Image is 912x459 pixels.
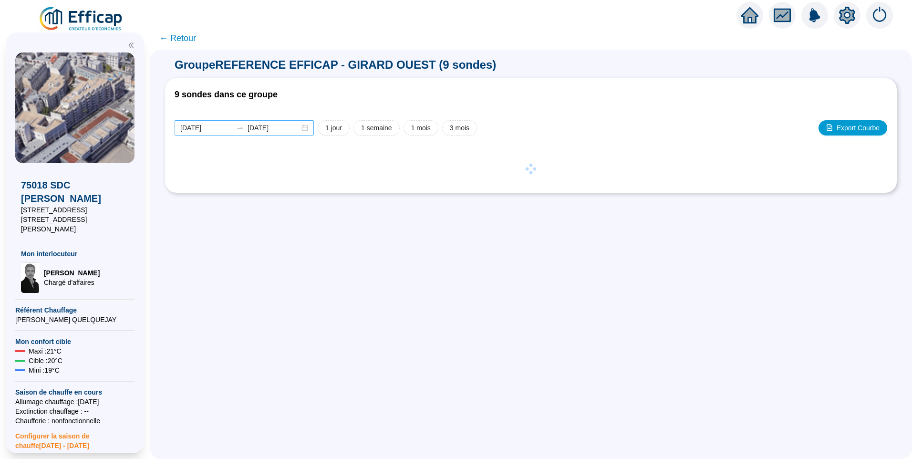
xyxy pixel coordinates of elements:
span: Mon interlocuteur [21,249,129,259]
button: 1 mois [404,120,438,136]
span: 1 jour [325,123,342,133]
span: Maxi : 21 °C [29,346,62,356]
span: file-image [826,124,833,131]
span: [STREET_ADDRESS] [21,205,129,215]
button: Export Courbe [819,120,887,136]
span: Cible : 20 °C [29,356,62,365]
span: swap-right [236,124,244,132]
img: efficap energie logo [38,6,124,32]
button: 1 semaine [353,120,400,136]
input: Date de début [180,123,232,133]
button: 3 mois [442,120,477,136]
span: [STREET_ADDRESS][PERSON_NAME] [21,215,129,234]
span: ← Retour [159,31,196,45]
span: Groupe REFERENCE EFFICAP - GIRARD OUEST (9 sondes) [165,57,897,73]
span: Configurer la saison de chauffe [DATE] - [DATE] [15,426,135,450]
span: 3 mois [450,123,469,133]
span: 1 mois [411,123,431,133]
img: alerts [866,2,893,29]
span: setting [839,7,856,24]
img: Chargé d'affaires [21,262,40,293]
span: Allumage chauffage : [DATE] [15,397,135,407]
span: 9 sondes dans ce groupe [175,90,278,99]
span: Saison de chauffe en cours [15,387,135,397]
span: [PERSON_NAME] [44,268,100,278]
span: double-left [128,42,135,49]
span: Mini : 19 °C [29,365,60,375]
span: 1 semaine [361,123,392,133]
span: Export Courbe [837,123,880,133]
span: Chaufferie : non fonctionnelle [15,416,135,426]
span: Chargé d'affaires [44,278,100,287]
span: 75018 SDC [PERSON_NAME] [21,178,129,205]
span: [PERSON_NAME] QUELQUEJAY [15,315,135,324]
span: Exctinction chauffage : -- [15,407,135,416]
span: home [741,7,758,24]
span: to [236,124,244,132]
span: Mon confort cible [15,337,135,346]
input: Date de fin [248,123,300,133]
span: fund [774,7,791,24]
span: Référent Chauffage [15,305,135,315]
img: alerts [801,2,828,29]
button: 1 jour [318,120,350,136]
